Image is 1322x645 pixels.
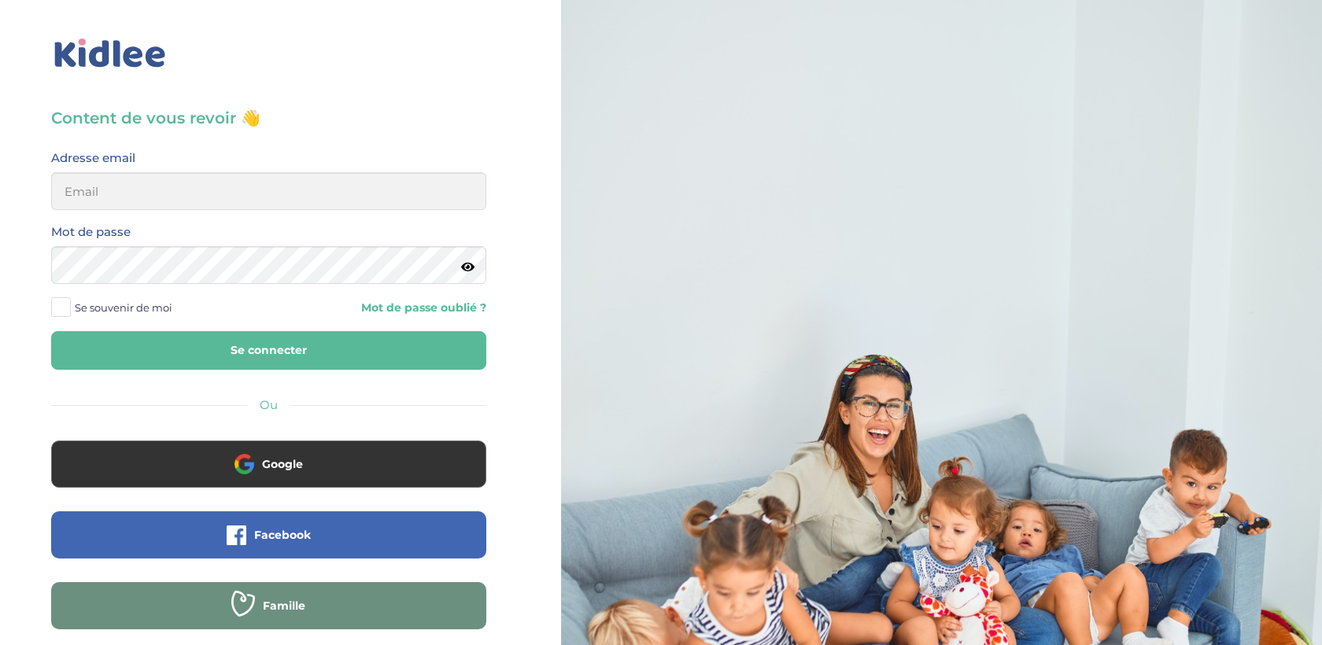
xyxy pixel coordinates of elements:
[51,538,486,553] a: Facebook
[234,454,254,474] img: google.png
[227,525,246,545] img: facebook.png
[51,331,486,370] button: Se connecter
[75,297,172,318] span: Se souvenir de moi
[263,598,305,614] span: Famille
[51,467,486,482] a: Google
[51,107,486,129] h3: Content de vous revoir 👋
[51,582,486,629] button: Famille
[254,527,311,543] span: Facebook
[51,222,131,242] label: Mot de passe
[51,440,486,488] button: Google
[51,172,486,210] input: Email
[262,456,303,472] span: Google
[51,35,169,72] img: logo_kidlee_bleu
[260,397,278,412] span: Ou
[280,300,486,315] a: Mot de passe oublié ?
[51,511,486,558] button: Facebook
[51,609,486,624] a: Famille
[51,148,135,168] label: Adresse email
